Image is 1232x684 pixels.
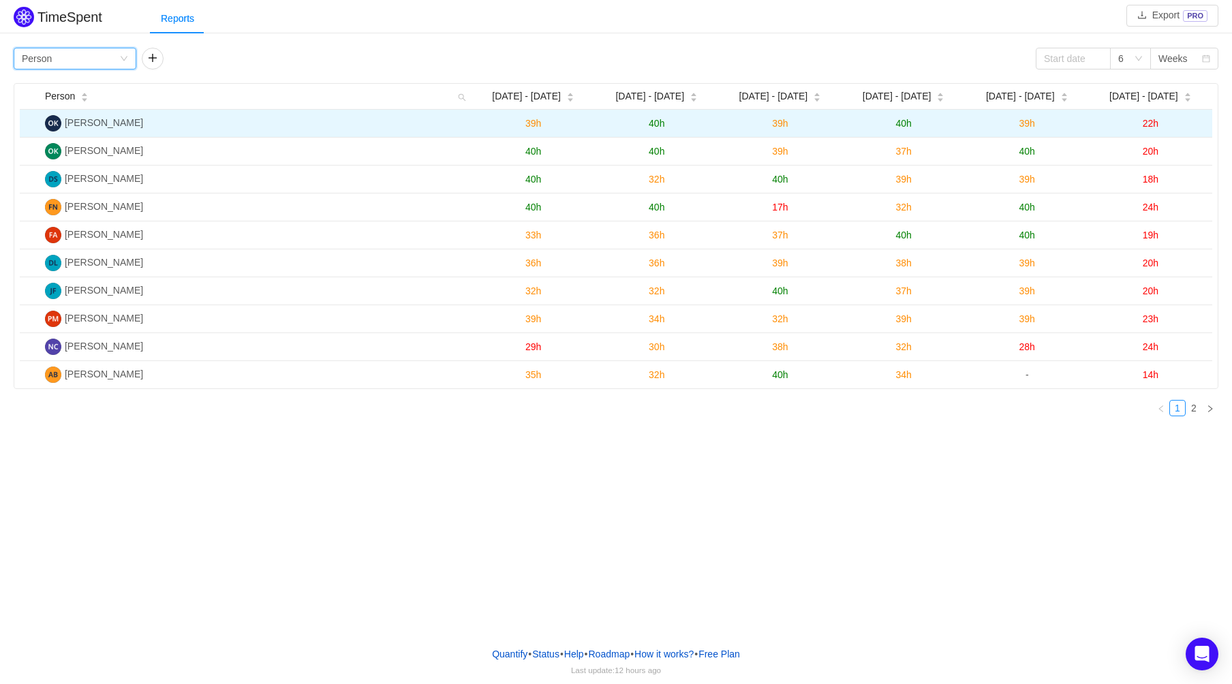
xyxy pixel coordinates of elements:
[45,339,61,355] img: NC
[525,146,541,157] span: 40h
[1026,369,1029,380] span: -
[491,644,528,664] a: Quantify
[525,230,541,240] span: 33h
[120,55,128,64] i: icon: down
[566,91,574,100] div: Sort
[895,285,911,296] span: 37h
[564,644,585,664] a: Help
[1126,5,1218,27] button: icon: downloadExportPRO
[772,285,788,296] span: 40h
[45,367,61,383] img: AB
[588,644,631,664] a: Roadmap
[1060,96,1068,100] i: icon: caret-down
[65,341,143,352] span: [PERSON_NAME]
[14,7,34,27] img: Quantify logo
[1109,89,1178,104] span: [DATE] - [DATE]
[566,91,574,95] i: icon: caret-up
[936,91,944,100] div: Sort
[1157,405,1165,413] i: icon: left
[1019,118,1035,129] span: 39h
[65,285,143,296] span: [PERSON_NAME]
[698,644,741,664] button: Free Plan
[1184,91,1191,95] i: icon: caret-up
[1060,91,1068,95] i: icon: caret-up
[525,285,541,296] span: 32h
[895,341,911,352] span: 32h
[142,48,164,69] button: icon: plus
[986,89,1055,104] span: [DATE] - [DATE]
[65,313,143,324] span: [PERSON_NAME]
[937,96,944,100] i: icon: caret-down
[1019,285,1035,296] span: 39h
[45,227,61,243] img: FA
[649,146,664,157] span: 40h
[1186,638,1218,670] div: Open Intercom Messenger
[560,649,564,659] span: •
[772,202,788,213] span: 17h
[1019,174,1035,185] span: 39h
[649,285,664,296] span: 32h
[690,96,698,100] i: icon: caret-down
[1019,230,1035,240] span: 40h
[739,89,808,104] span: [DATE] - [DATE]
[1135,55,1143,64] i: icon: down
[1202,55,1210,64] i: icon: calendar
[81,96,89,100] i: icon: caret-down
[630,649,634,659] span: •
[492,89,561,104] span: [DATE] - [DATE]
[895,118,911,129] span: 40h
[1202,400,1218,416] li: Next Page
[1143,230,1158,240] span: 19h
[65,117,143,128] span: [PERSON_NAME]
[895,369,911,380] span: 34h
[814,91,821,95] i: icon: caret-up
[1158,48,1188,69] div: Weeks
[525,174,541,185] span: 40h
[532,644,560,664] a: Status
[895,146,911,157] span: 37h
[814,96,821,100] i: icon: caret-down
[895,202,911,213] span: 32h
[772,230,788,240] span: 37h
[813,91,821,100] div: Sort
[772,313,788,324] span: 32h
[1153,400,1169,416] li: Previous Page
[690,91,698,95] i: icon: caret-up
[615,89,684,104] span: [DATE] - [DATE]
[1143,146,1158,157] span: 20h
[1143,369,1158,380] span: 14h
[525,258,541,268] span: 36h
[694,649,698,659] span: •
[1019,146,1035,157] span: 40h
[566,96,574,100] i: icon: caret-down
[65,173,143,184] span: [PERSON_NAME]
[772,369,788,380] span: 40h
[45,311,61,327] img: PM
[649,230,664,240] span: 36h
[1060,91,1068,100] div: Sort
[45,171,61,187] img: DS
[1186,401,1201,416] a: 2
[1184,91,1192,100] div: Sort
[37,10,102,25] h2: TimeSpent
[1143,341,1158,352] span: 24h
[649,118,664,129] span: 40h
[1206,405,1214,413] i: icon: right
[895,313,911,324] span: 39h
[1019,202,1035,213] span: 40h
[1143,202,1158,213] span: 24h
[65,201,143,212] span: [PERSON_NAME]
[1036,48,1111,69] input: Start date
[525,202,541,213] span: 40h
[1118,48,1124,69] div: 6
[649,202,664,213] span: 40h
[772,341,788,352] span: 38h
[895,174,911,185] span: 39h
[772,118,788,129] span: 39h
[525,341,541,352] span: 29h
[45,199,61,215] img: FN
[525,369,541,380] span: 35h
[690,91,698,100] div: Sort
[45,89,75,104] span: Person
[585,649,588,659] span: •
